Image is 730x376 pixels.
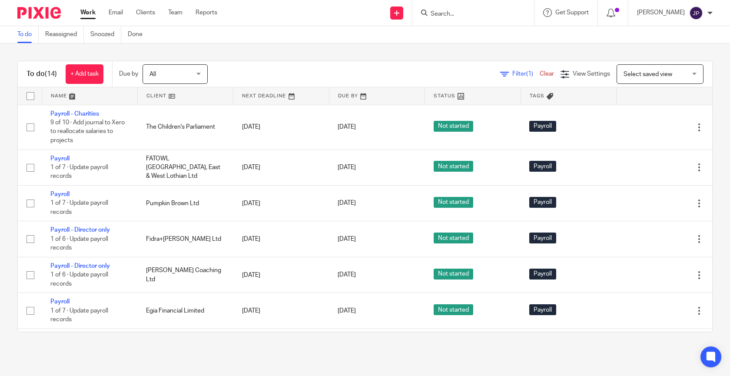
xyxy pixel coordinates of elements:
span: Tags [530,93,544,98]
span: View Settings [573,71,610,77]
p: Due by [119,70,138,78]
a: Payroll - Director only [50,263,110,269]
td: FATOWL [GEOGRAPHIC_DATA], East & West Lothian Ltd [137,150,233,185]
span: Get Support [555,10,589,16]
td: [DATE] [233,293,329,329]
span: Not started [434,197,473,208]
span: 1 of 7 · Update payroll records [50,308,108,323]
td: [DATE] [233,105,329,150]
img: svg%3E [689,6,703,20]
span: 1 of 6 · Update payroll records [50,236,108,251]
td: [DATE] [233,329,329,364]
a: Work [80,8,96,17]
span: Payroll [529,269,556,280]
span: Payroll [529,233,556,243]
a: Reassigned [45,26,84,43]
span: (14) [45,70,57,77]
td: [DATE] [233,221,329,257]
span: All [149,71,156,77]
input: Search [430,10,508,18]
span: Filter [512,71,540,77]
span: Not started [434,269,473,280]
span: Payroll [529,197,556,208]
a: Clear [540,71,554,77]
span: 9 of 10 · Add journal to Xero to reallocate salaries to projects [50,120,125,143]
td: Fidra+[PERSON_NAME] Ltd [137,221,233,257]
span: [DATE] [338,272,356,278]
td: Pumpkin Brown Ltd [137,186,233,221]
a: Snoozed [90,26,121,43]
span: 1 of 7 · Update payroll records [50,164,108,180]
a: Clients [136,8,155,17]
p: [PERSON_NAME] [637,8,685,17]
a: Reports [196,8,217,17]
span: Not started [434,121,473,132]
td: [DATE] [233,186,329,221]
td: [DATE] [233,257,329,293]
span: Not started [434,161,473,172]
td: Garh Consulting Services Ltd [137,329,233,364]
td: [DATE] [233,150,329,185]
span: Payroll [529,161,556,172]
a: + Add task [66,64,103,84]
a: Payroll - Director only [50,227,110,233]
span: [DATE] [338,200,356,206]
span: (1) [526,71,533,77]
img: Pixie [17,7,61,19]
span: Payroll [529,304,556,315]
span: Select saved view [624,71,672,77]
span: Not started [434,233,473,243]
a: To do [17,26,39,43]
span: 1 of 7 · Update payroll records [50,200,108,216]
span: [DATE] [338,124,356,130]
span: [DATE] [338,236,356,242]
a: Payroll - Charities [50,111,99,117]
a: Payroll [50,156,70,162]
h1: To do [27,70,57,79]
a: Done [128,26,149,43]
a: Email [109,8,123,17]
a: Payroll [50,299,70,305]
span: Not started [434,304,473,315]
td: Egia Financial Limited [137,293,233,329]
a: Payroll [50,191,70,197]
span: Payroll [529,121,556,132]
span: 1 of 6 · Update payroll records [50,272,108,287]
span: [DATE] [338,308,356,314]
td: The Children's Parliament [137,105,233,150]
a: Team [168,8,182,17]
span: [DATE] [338,164,356,170]
td: [PERSON_NAME] Coaching Ltd [137,257,233,293]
